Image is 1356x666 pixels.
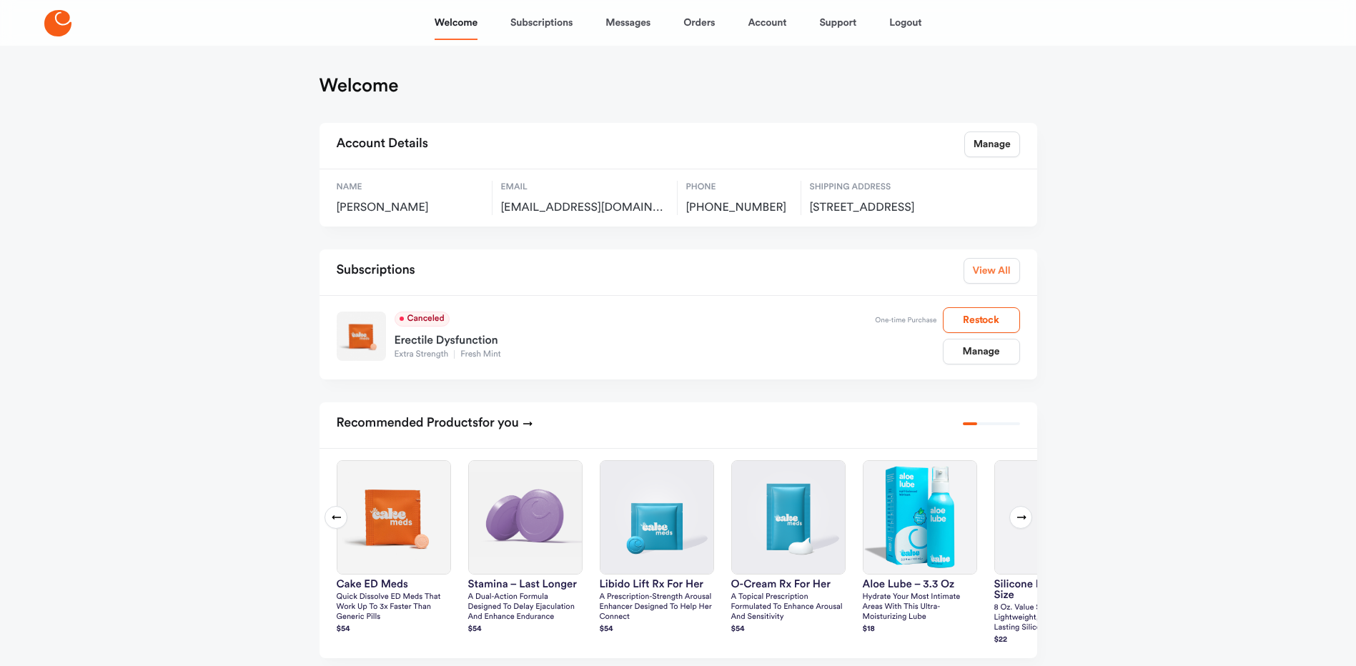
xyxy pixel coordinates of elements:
a: O-Cream Rx for HerO-Cream Rx for HerA topical prescription formulated to enhance arousal and sens... [731,460,846,636]
a: Aloe Lube – 3.3 ozAloe Lube – 3.3 ozHydrate your most intimate areas with this ultra-moisturizing... [863,460,977,636]
strong: $ 54 [731,625,745,633]
h2: Account Details [337,131,428,157]
h3: Aloe Lube – 3.3 oz [863,579,977,590]
span: for you [478,417,519,429]
p: Hydrate your most intimate areas with this ultra-moisturizing lube [863,592,977,622]
img: silicone lube – value size [995,461,1108,574]
p: A topical prescription formulated to enhance arousal and sensitivity [731,592,846,622]
span: Extra Strength [395,350,455,359]
a: Manage [943,339,1020,364]
span: Email [501,181,668,194]
strong: $ 54 [600,625,613,633]
img: Extra Strength [337,312,386,361]
a: Logout [889,6,921,40]
h3: Cake ED Meds [337,579,451,590]
a: Account [748,6,786,40]
a: Erectile DysfunctionExtra StrengthFresh Mint [395,327,876,361]
img: Aloe Lube – 3.3 oz [863,461,976,574]
img: Libido Lift Rx For Her [600,461,713,574]
p: 8 oz. Value size ultra lightweight, extremely long-lasting silicone formula [994,603,1109,633]
strong: $ 54 [468,625,482,633]
h1: Welcome [320,74,399,97]
span: Canceled [395,312,450,327]
span: 2601 W Empire Ave., Burbank, US, 91504 [810,201,964,215]
span: Name [337,181,483,194]
p: A dual-action formula designed to delay ejaculation and enhance endurance [468,592,583,622]
strong: $ 54 [337,625,350,633]
h3: O-Cream Rx for Her [731,579,846,590]
strong: $ 22 [994,636,1008,644]
a: Welcome [435,6,477,40]
a: Stamina – Last LongerStamina – Last LongerA dual-action formula designed to delay ejaculation and... [468,460,583,636]
h3: Libido Lift Rx For Her [600,579,714,590]
button: Restock [943,307,1020,333]
a: View All [964,258,1020,284]
p: Quick dissolve ED Meds that work up to 3x faster than generic pills [337,592,451,622]
img: Stamina – Last Longer [469,461,582,574]
a: Support [819,6,856,40]
strong: $ 18 [863,625,875,633]
h2: Recommended Products [337,411,533,437]
h2: Subscriptions [337,258,415,284]
h3: silicone lube – value size [994,579,1109,600]
span: Shipping Address [810,181,964,194]
div: Erectile Dysfunction [395,327,876,349]
a: Orders [683,6,715,40]
a: silicone lube – value sizesilicone lube – value size8 oz. Value size ultra lightweight, extremely... [994,460,1109,647]
a: Cake ED MedsCake ED MedsQuick dissolve ED Meds that work up to 3x faster than generic pills$54 [337,460,451,636]
h3: Stamina – Last Longer [468,579,583,590]
img: Cake ED Meds [337,461,450,574]
img: O-Cream Rx for Her [732,461,845,574]
span: Phone [686,181,792,194]
span: [PHONE_NUMBER] [686,201,792,215]
a: Libido Lift Rx For HerLibido Lift Rx For HerA prescription-strength arousal enhancer designed to ... [600,460,714,636]
a: Subscriptions [510,6,573,40]
p: A prescription-strength arousal enhancer designed to help her connect [600,592,714,622]
a: Manage [964,131,1020,157]
span: Fresh Mint [454,350,507,359]
span: tomhenson1234@gmail.com [501,201,668,215]
div: One-time Purchase [875,313,936,327]
a: Messages [605,6,650,40]
span: [PERSON_NAME] [337,201,483,215]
